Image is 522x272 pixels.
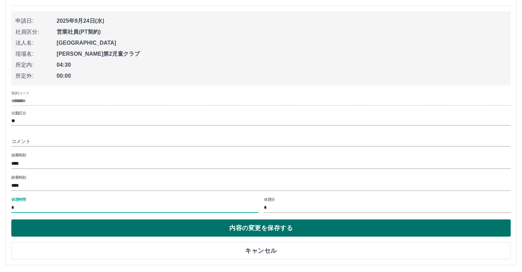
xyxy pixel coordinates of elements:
[11,197,26,202] label: 休憩時間
[15,61,57,69] span: 所定内:
[11,111,26,116] label: 出勤区分
[15,28,57,36] span: 社員区分:
[57,17,507,25] span: 2025年9月24日(水)
[11,153,26,158] label: 始業時刻
[11,219,511,237] button: 内容の変更を保存する
[57,50,507,58] span: [PERSON_NAME]第2児童クラブ
[11,91,30,96] label: 契約コード
[15,50,57,58] span: 現場名:
[57,72,507,80] span: 00:00
[15,39,57,47] span: 法人名:
[15,17,57,25] span: 申請日:
[57,28,507,36] span: 営業社員(PT契約)
[11,175,26,180] label: 終業時刻
[264,197,275,202] label: 休憩分
[57,61,507,69] span: 04:30
[15,72,57,80] span: 所定外:
[57,39,507,47] span: [GEOGRAPHIC_DATA]
[11,242,511,259] button: キャンセル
